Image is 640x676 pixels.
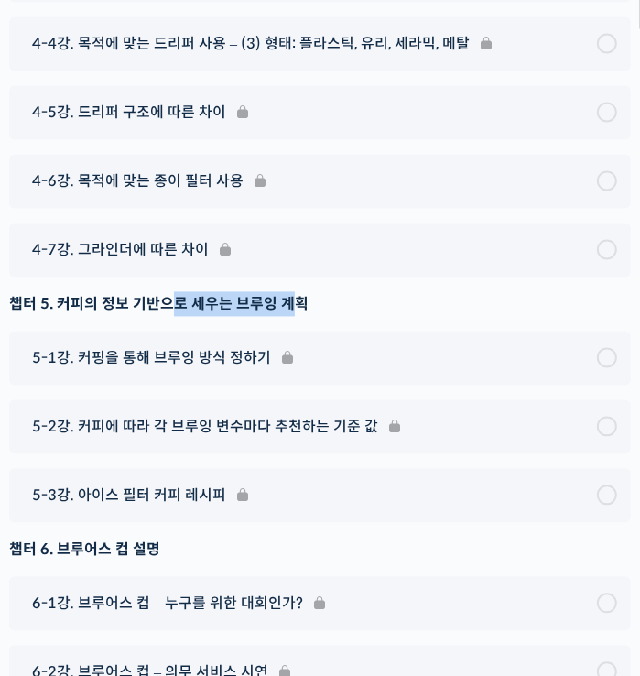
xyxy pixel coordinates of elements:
[9,292,631,317] div: 챕터 5. 커피의 정보 기반으로 세우는 브루잉 계획
[9,538,631,562] div: 챕터 6. 브루어스 컵 설명
[5,524,121,570] a: 홈
[168,552,190,567] span: 대화
[121,524,236,570] a: 대화
[58,551,69,566] span: 홈
[236,524,352,570] a: 설정
[283,551,305,566] span: 설정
